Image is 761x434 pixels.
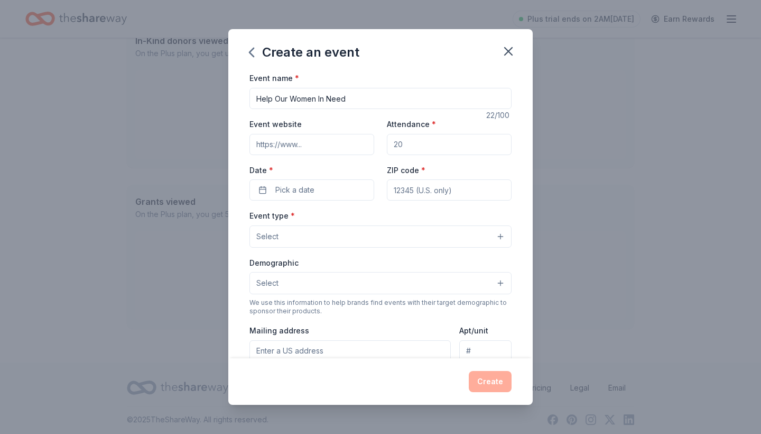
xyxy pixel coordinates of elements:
label: ZIP code [387,165,425,176]
button: Select [249,272,512,294]
label: Demographic [249,258,299,268]
label: Event website [249,119,302,130]
button: Select [249,225,512,248]
input: https://www... [249,134,374,155]
button: Pick a date [249,179,374,201]
label: Date [249,165,374,176]
input: Spring Fundraiser [249,88,512,109]
input: # [459,340,512,361]
span: Pick a date [275,184,314,196]
label: Event name [249,73,299,84]
span: Select [256,230,279,243]
input: 20 [387,134,512,155]
input: Enter a US address [249,340,451,361]
div: Create an event [249,44,359,61]
label: Mailing address [249,325,309,336]
div: We use this information to help brands find events with their target demographic to sponsor their... [249,299,512,315]
div: 22 /100 [486,109,512,122]
span: Select [256,277,279,290]
label: Attendance [387,119,436,130]
label: Event type [249,211,295,221]
input: 12345 (U.S. only) [387,179,512,201]
label: Apt/unit [459,325,488,336]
